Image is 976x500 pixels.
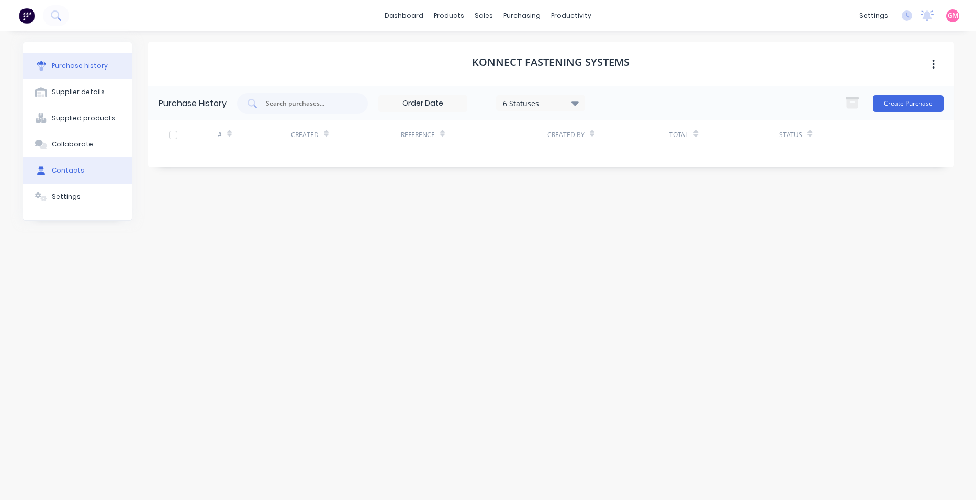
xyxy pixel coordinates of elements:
div: # [218,130,222,140]
input: Order Date [379,96,467,111]
span: GM [948,11,958,20]
div: productivity [546,8,597,24]
div: 6 Statuses [503,97,578,108]
div: Contacts [52,166,84,175]
div: Supplied products [52,113,115,123]
div: products [429,8,469,24]
button: Supplier details [23,79,132,105]
input: Search purchases... [265,98,352,109]
div: Total [669,130,688,140]
button: Settings [23,184,132,210]
button: Purchase history [23,53,132,79]
div: purchasing [498,8,546,24]
button: Contacts [23,157,132,184]
div: Purchase history [52,61,108,71]
button: Create Purchase [873,95,944,112]
a: dashboard [379,8,429,24]
div: sales [469,8,498,24]
button: Supplied products [23,105,132,131]
div: Purchase History [159,97,227,110]
div: Collaborate [52,140,93,149]
div: settings [854,8,893,24]
h1: Konnect Fastening Systems [472,56,630,69]
div: Created [291,130,319,140]
div: Created By [547,130,585,140]
div: Supplier details [52,87,105,97]
img: Factory [19,8,35,24]
div: Settings [52,192,81,201]
div: Status [779,130,802,140]
div: Reference [401,130,435,140]
button: Collaborate [23,131,132,157]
